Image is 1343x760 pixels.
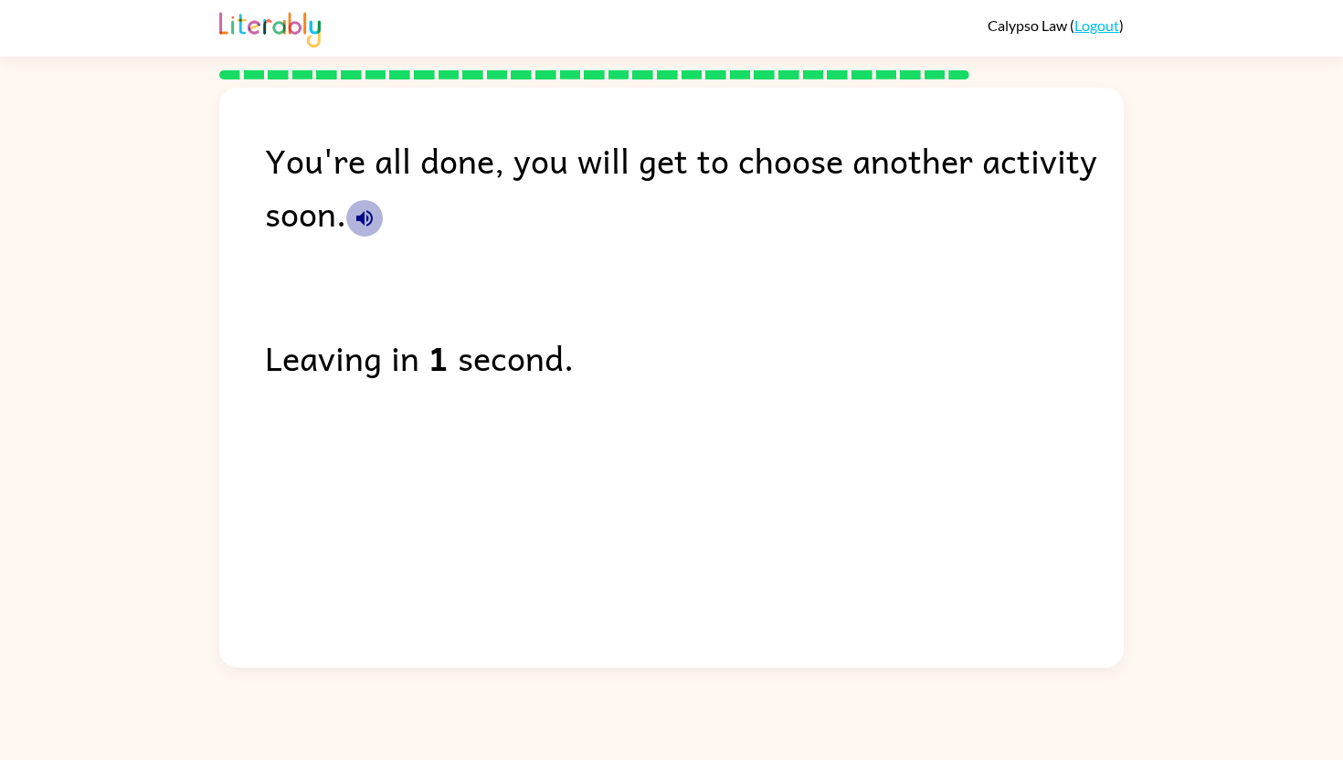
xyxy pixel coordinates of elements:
div: ( ) [988,16,1124,34]
div: Leaving in second. [265,331,1124,384]
div: You're all done, you will get to choose another activity soon. [265,133,1124,239]
img: Literably [219,7,321,47]
span: Calypso Law [988,16,1070,34]
b: 1 [428,331,449,384]
a: Logout [1074,16,1119,34]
